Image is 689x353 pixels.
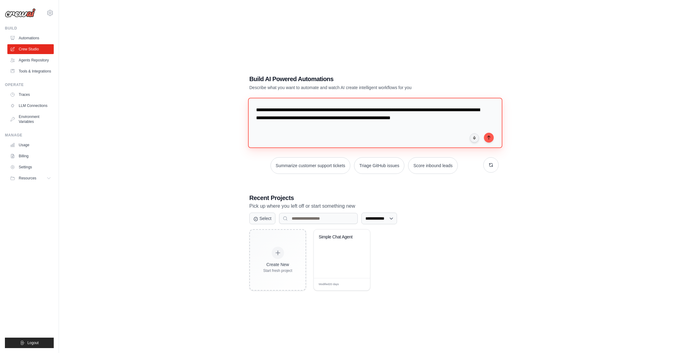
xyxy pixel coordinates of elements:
[5,82,54,87] div: Operate
[249,213,275,224] button: Select
[249,202,499,210] p: Pick up where you left off or start something new
[249,194,499,202] h3: Recent Projects
[319,234,356,240] div: Simple Chat Agent
[19,176,36,181] span: Resources
[7,44,54,54] a: Crew Studio
[7,151,54,161] a: Billing
[5,26,54,31] div: Build
[7,140,54,150] a: Usage
[7,173,54,183] button: Resources
[27,340,39,345] span: Logout
[5,8,36,18] img: Logo
[7,162,54,172] a: Settings
[263,268,292,273] div: Start fresh project
[263,261,292,268] div: Create New
[249,75,456,83] h1: Build AI Powered Automations
[470,133,479,143] button: Click to speak your automation idea
[319,282,339,287] span: Modified 20 days
[249,84,456,91] p: Describe what you want to automate and watch AI create intelligent workflows for you
[7,55,54,65] a: Agents Repository
[7,101,54,111] a: LLM Connections
[354,157,404,174] button: Triage GitHub issues
[408,157,458,174] button: Score inbound leads
[356,282,361,287] span: Edit
[483,157,499,173] button: Get new suggestions
[7,90,54,100] a: Traces
[5,338,54,348] button: Logout
[271,157,350,174] button: Summarize customer support tickets
[7,33,54,43] a: Automations
[5,133,54,138] div: Manage
[7,112,54,127] a: Environment Variables
[7,66,54,76] a: Tools & Integrations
